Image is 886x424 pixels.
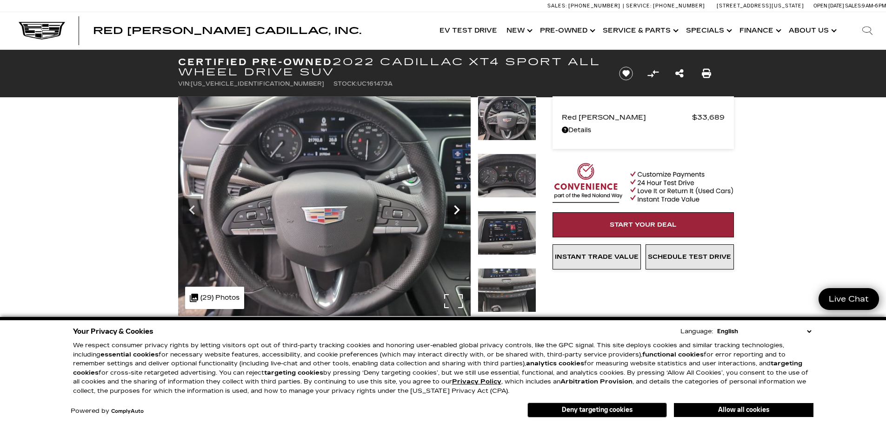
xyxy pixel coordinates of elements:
[478,211,536,255] img: Certified Used 2022 Galactic Grey Metallic Cadillac Sport image 15
[598,12,681,49] a: Service & Parts
[178,56,333,67] strong: Certified Pre-Owned
[73,341,813,396] p: We respect consumer privacy rights by letting visitors opt out of third-party tracking cookies an...
[527,403,667,417] button: Deny targeting cookies
[555,253,639,261] span: Instant Trade Value
[478,268,536,312] img: Certified Used 2022 Galactic Grey Metallic Cadillac Sport image 16
[675,67,684,80] a: Share this Certified Pre-Owned 2022 Cadillac XT4 Sport All Wheel Drive SUV
[824,294,873,304] span: Live Chat
[680,329,713,335] div: Language:
[819,288,879,310] a: Live Chat
[616,66,636,81] button: Save vehicle
[526,360,584,367] strong: analytics cookies
[646,244,734,269] a: Schedule Test Drive
[674,403,813,417] button: Allow all cookies
[547,3,623,8] a: Sales: [PHONE_NUMBER]
[623,3,707,8] a: Service: [PHONE_NUMBER]
[100,351,159,358] strong: essential cookies
[71,408,144,414] div: Powered by
[648,253,731,261] span: Schedule Test Drive
[535,12,598,49] a: Pre-Owned
[849,12,886,49] div: Search
[333,81,357,87] span: Stock:
[562,111,692,124] span: Red [PERSON_NAME]
[702,67,711,80] a: Print this Certified Pre-Owned 2022 Cadillac XT4 Sport All Wheel Drive SUV
[646,67,660,81] button: Compare Vehicle
[178,57,604,77] h1: 2022 Cadillac XT4 Sport All Wheel Drive SUV
[553,244,641,269] a: Instant Trade Value
[610,221,677,229] span: Start Your Deal
[862,3,886,9] span: 9 AM-6 PM
[178,81,191,87] span: VIN:
[191,81,324,87] span: [US_VEHICLE_IDENTIFICATION_NUMBER]
[813,3,844,9] span: Open [DATE]
[264,369,323,377] strong: targeting cookies
[502,12,535,49] a: New
[19,22,65,40] img: Cadillac Dark Logo with Cadillac White Text
[562,111,725,124] a: Red [PERSON_NAME] $33,689
[784,12,839,49] a: About Us
[626,3,652,9] span: Service:
[447,196,466,224] div: Next
[357,81,393,87] span: UC161473A
[183,196,201,224] div: Previous
[111,409,144,414] a: ComplyAuto
[435,12,502,49] a: EV Test Drive
[452,378,501,385] u: Privacy Policy
[178,96,471,317] img: Certified Used 2022 Galactic Grey Metallic Cadillac Sport image 13
[568,3,620,9] span: [PHONE_NUMBER]
[642,351,704,358] strong: functional cookies
[73,325,153,338] span: Your Privacy & Cookies
[93,26,361,35] a: Red [PERSON_NAME] Cadillac, Inc.
[73,360,802,377] strong: targeting cookies
[562,124,725,137] a: Details
[845,3,862,9] span: Sales:
[93,25,361,36] span: Red [PERSON_NAME] Cadillac, Inc.
[478,154,536,198] img: Certified Used 2022 Galactic Grey Metallic Cadillac Sport image 14
[553,212,734,237] a: Start Your Deal
[653,3,705,9] span: [PHONE_NUMBER]
[715,327,813,336] select: Language Select
[717,3,804,9] a: [STREET_ADDRESS][US_STATE]
[735,12,784,49] a: Finance
[478,96,536,141] img: Certified Used 2022 Galactic Grey Metallic Cadillac Sport image 13
[185,287,244,309] div: (29) Photos
[692,111,725,124] span: $33,689
[681,12,735,49] a: Specials
[560,378,633,385] strong: Arbitration Provision
[547,3,567,9] span: Sales:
